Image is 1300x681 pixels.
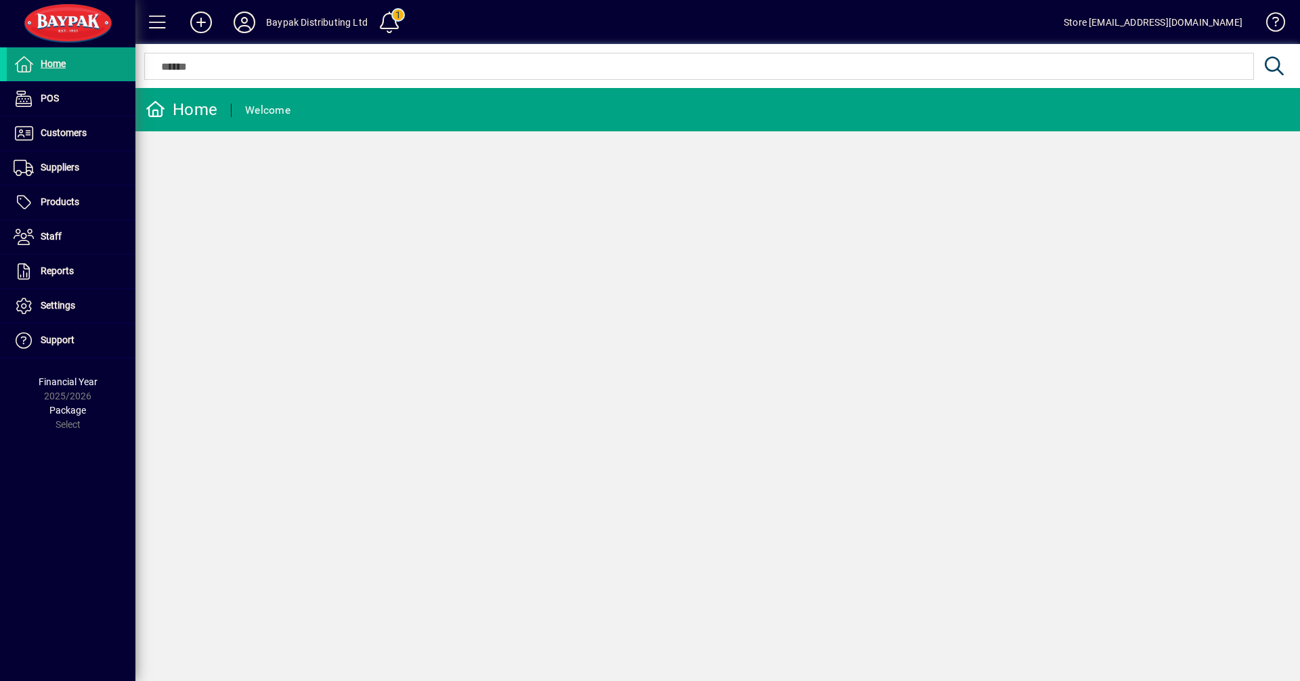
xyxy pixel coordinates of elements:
[7,116,135,150] a: Customers
[1256,3,1283,47] a: Knowledge Base
[39,376,97,387] span: Financial Year
[266,12,368,33] div: Baypak Distributing Ltd
[245,100,290,121] div: Welcome
[41,93,59,104] span: POS
[41,196,79,207] span: Products
[41,58,66,69] span: Home
[179,10,223,35] button: Add
[41,265,74,276] span: Reports
[7,255,135,288] a: Reports
[41,300,75,311] span: Settings
[7,151,135,185] a: Suppliers
[41,127,87,138] span: Customers
[1064,12,1242,33] div: Store [EMAIL_ADDRESS][DOMAIN_NAME]
[41,231,62,242] span: Staff
[7,289,135,323] a: Settings
[7,324,135,357] a: Support
[223,10,266,35] button: Profile
[49,405,86,416] span: Package
[7,220,135,254] a: Staff
[41,162,79,173] span: Suppliers
[41,334,74,345] span: Support
[146,99,217,120] div: Home
[7,185,135,219] a: Products
[7,82,135,116] a: POS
